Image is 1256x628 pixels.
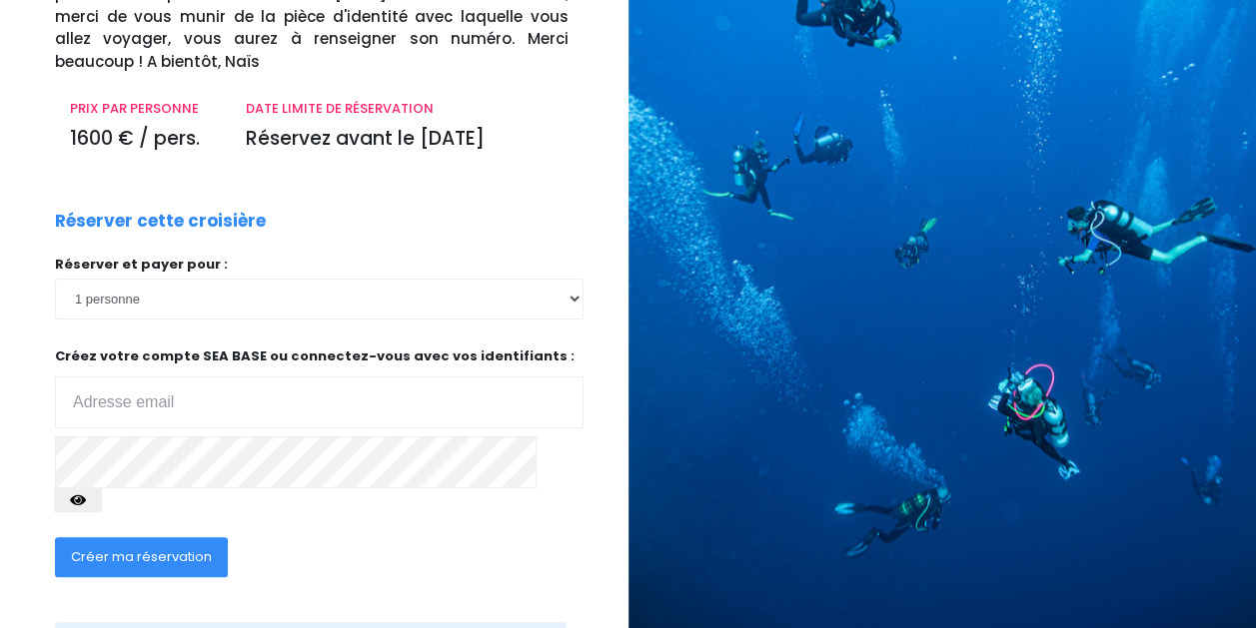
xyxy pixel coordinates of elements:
[71,547,212,566] span: Créer ma réservation
[70,125,216,154] p: 1600 € / pers.
[246,99,568,119] p: DATE LIMITE DE RÉSERVATION
[55,209,266,235] p: Réserver cette croisière
[55,255,584,275] p: Réserver et payer pour :
[55,537,228,577] button: Créer ma réservation
[70,99,216,119] p: PRIX PAR PERSONNE
[246,125,568,154] p: Réservez avant le [DATE]
[55,376,584,428] input: Adresse email
[55,346,584,429] p: Créez votre compte SEA BASE ou connectez-vous avec vos identifiants :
